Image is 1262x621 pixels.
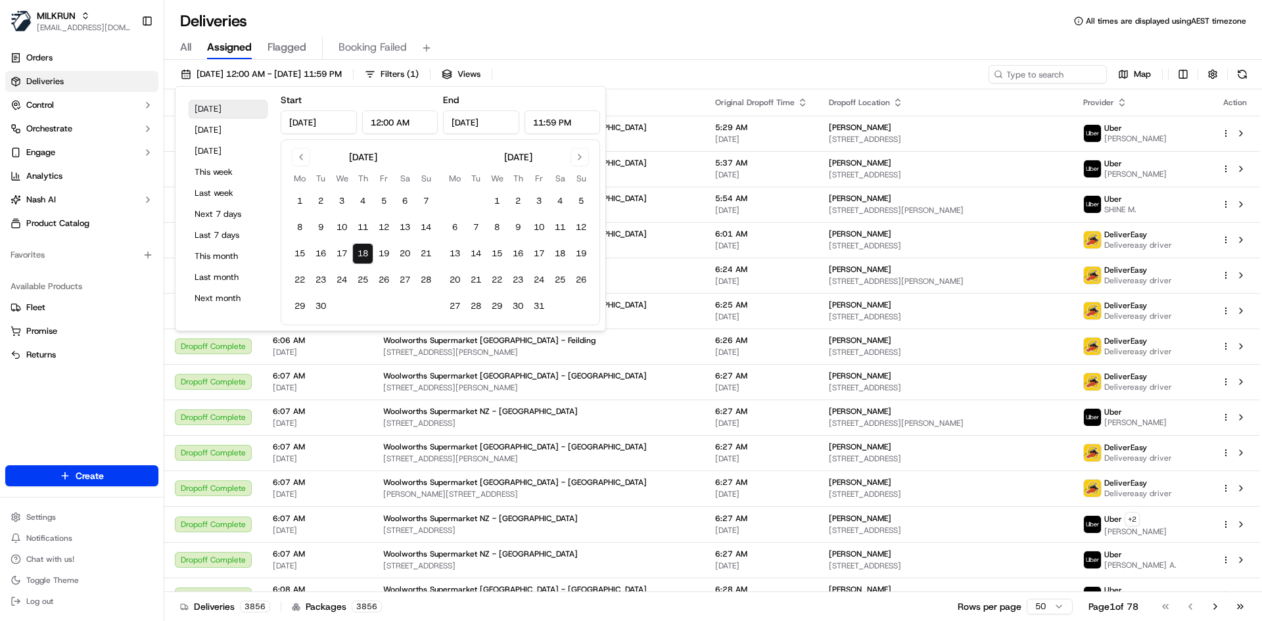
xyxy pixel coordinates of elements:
button: Go to previous month [292,148,310,166]
a: Deliveries [5,71,158,92]
label: Start [281,94,302,106]
span: All times are displayed using AEST timezone [1086,16,1246,26]
button: 6 [394,191,415,212]
button: 31 [528,296,549,317]
span: [PERSON_NAME] [829,549,891,559]
button: 27 [394,269,415,290]
span: [PERSON_NAME] A. [1104,560,1177,570]
span: 5:54 AM [715,193,808,204]
th: Saturday [549,172,571,185]
span: Delivereasy driver [1104,311,1172,321]
img: delivereasy_logo.png [1084,302,1101,319]
button: 19 [571,243,592,264]
button: 20 [394,243,415,264]
span: [PERSON_NAME] [829,371,891,381]
span: 6:08 AM [273,584,362,595]
span: 6:07 AM [273,406,362,417]
span: [DATE] [715,561,808,571]
span: DeliverEasy [1104,300,1147,311]
button: 9 [310,217,331,238]
span: [DATE] [273,347,362,357]
button: 16 [507,243,528,264]
button: 24 [528,269,549,290]
button: [DATE] [189,142,268,160]
button: 11 [352,217,373,238]
div: Packages [292,600,382,613]
span: [STREET_ADDRESS][PERSON_NAME] [829,205,1062,216]
button: 22 [486,269,507,290]
span: 6:07 AM [273,549,362,559]
button: 30 [507,296,528,317]
th: Friday [373,172,394,185]
span: All [180,39,191,55]
span: [PERSON_NAME] [829,264,891,275]
button: 9 [507,217,528,238]
span: [STREET_ADDRESS] [829,347,1062,357]
span: Woolworths Supermarket NZ - [GEOGRAPHIC_DATA] [383,513,578,524]
button: Orchestrate [5,118,158,139]
img: uber-new-logo.jpeg [1084,551,1101,568]
span: SHINE M. [1104,204,1136,215]
th: Thursday [507,172,528,185]
span: [DATE] [715,311,808,322]
span: Delivereasy driver [1104,346,1172,357]
span: [DATE] [273,418,362,428]
span: DeliverEasy [1104,371,1147,382]
button: 21 [415,243,436,264]
span: [STREET_ADDRESS] [829,489,1062,499]
span: DeliverEasy [1104,336,1147,346]
button: 24 [331,269,352,290]
img: uber-new-logo.jpeg [1084,587,1101,604]
span: Delivereasy driver [1104,240,1172,250]
span: ( 1 ) [407,68,419,80]
span: [PERSON_NAME] [1104,133,1167,144]
span: Uber [1104,514,1122,524]
span: [PERSON_NAME] [829,300,891,310]
button: Chat with us! [5,550,158,568]
input: Type to search [989,65,1107,83]
span: Views [457,68,480,80]
span: [PERSON_NAME] [1104,417,1167,428]
span: Woolworths Supermarket [GEOGRAPHIC_DATA] - [GEOGRAPHIC_DATA] [383,477,647,488]
span: 6:27 AM [715,406,808,417]
span: [DATE] [715,489,808,499]
button: 5 [373,191,394,212]
th: Monday [289,172,310,185]
span: Map [1134,68,1151,80]
button: 5 [571,191,592,212]
button: Notifications [5,529,158,547]
th: Monday [444,172,465,185]
span: Promise [26,325,57,337]
button: 25 [352,269,373,290]
span: [PERSON_NAME] [829,406,891,417]
span: 6:06 AM [273,335,362,346]
span: Log out [26,596,53,607]
button: Settings [5,508,158,526]
span: [PERSON_NAME] [829,229,891,239]
span: [PERSON_NAME] [829,442,891,452]
img: delivereasy_logo.png [1084,444,1101,461]
button: This week [189,163,268,181]
span: [DATE] [715,241,808,251]
div: 3856 [240,601,270,612]
button: Go to next month [571,148,589,166]
span: DeliverEasy [1104,265,1147,275]
button: 12 [373,217,394,238]
span: 6:07 AM [273,442,362,452]
span: Booking Failed [339,39,407,55]
span: [STREET_ADDRESS] [829,561,1062,571]
span: [DATE] [273,561,362,571]
button: [DATE] 12:00 AM - [DATE] 11:59 PM [175,65,348,83]
div: 3856 [352,601,382,612]
span: Original Dropoff Time [715,97,795,108]
span: Woolworths Supermarket NZ - [GEOGRAPHIC_DATA] [383,549,578,559]
span: [STREET_ADDRESS] [829,382,1062,393]
span: [DATE] [715,205,808,216]
button: Refresh [1233,65,1251,83]
img: uber-new-logo.jpeg [1084,160,1101,177]
button: 14 [465,243,486,264]
img: delivereasy_logo.png [1084,480,1101,497]
button: Map [1112,65,1157,83]
img: uber-new-logo.jpeg [1084,409,1101,426]
button: 29 [289,296,310,317]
